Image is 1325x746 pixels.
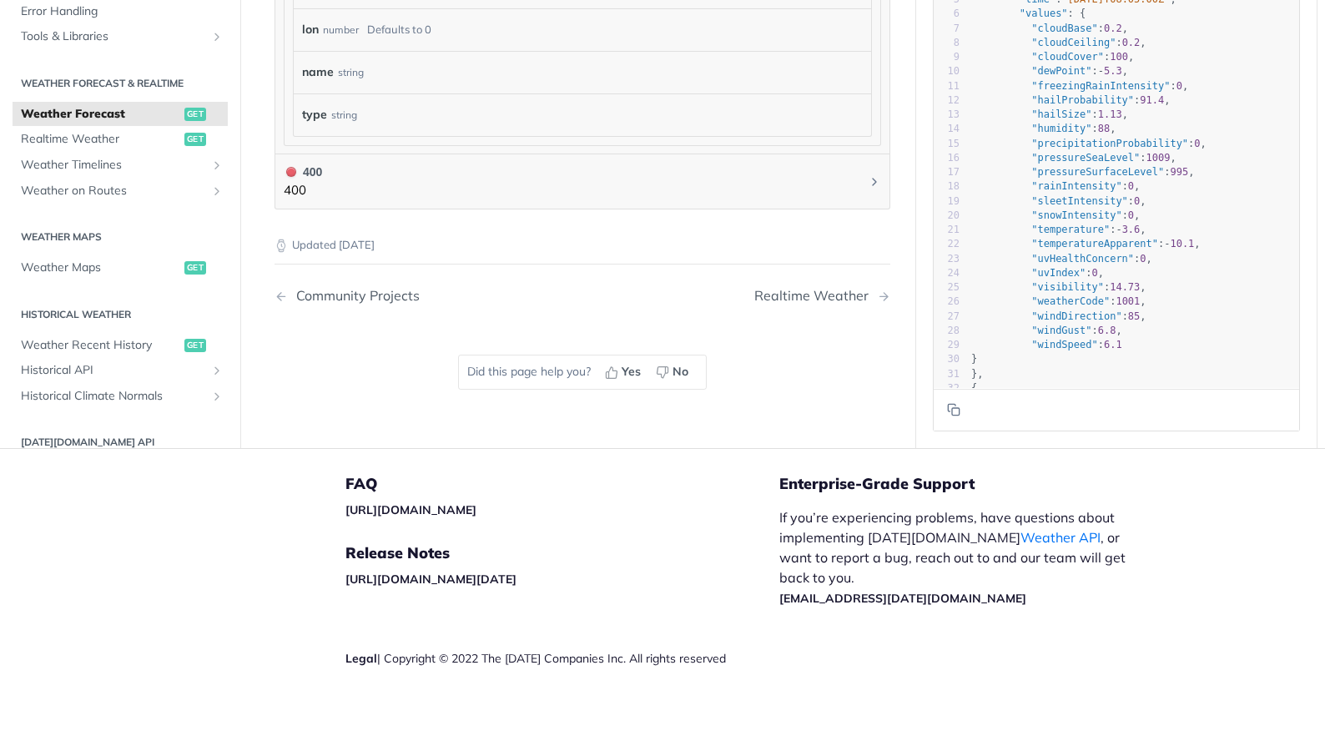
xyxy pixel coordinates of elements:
[1104,22,1122,33] span: 0.2
[1104,65,1122,77] span: 5.3
[1146,151,1171,163] span: 1009
[21,3,224,19] span: Error Handling
[971,123,1116,134] span: : ,
[934,265,960,280] div: 24
[971,151,1176,163] span: : ,
[21,28,206,45] span: Tools & Libraries
[1110,51,1128,63] span: 100
[1128,310,1140,321] span: 85
[1116,295,1140,307] span: 1001
[599,360,650,385] button: Yes
[754,288,877,304] div: Realtime Weather
[971,194,1146,206] span: : ,
[184,107,206,120] span: get
[345,650,779,667] div: | Copyright © 2022 The [DATE] Companies Inc. All rights reserved
[275,288,538,304] a: Previous Page: Community Projects
[779,507,1143,607] p: If you’re experiencing problems, have questions about implementing [DATE][DOMAIN_NAME] , or want ...
[21,260,180,276] span: Weather Maps
[650,360,698,385] button: No
[1170,166,1188,178] span: 995
[971,295,1146,307] span: : ,
[345,651,377,666] a: Legal
[934,237,960,251] div: 22
[1104,339,1122,350] span: 6.1
[934,150,960,164] div: 16
[1031,65,1091,77] span: "dewPoint"
[934,21,960,35] div: 7
[1098,65,1104,77] span: -
[302,103,327,127] label: type
[971,137,1207,149] span: : ,
[934,251,960,265] div: 23
[210,184,224,197] button: Show subpages for Weather on Routes
[13,332,228,357] a: Weather Recent Historyget
[1031,209,1121,220] span: "snowIntensity"
[1116,224,1121,235] span: -
[13,383,228,408] a: Historical Climate NormalsShow subpages for Historical Climate Normals
[21,387,206,404] span: Historical Climate Normals
[971,367,984,379] span: },
[934,366,960,381] div: 31
[942,397,965,422] button: Copy to clipboard
[934,108,960,122] div: 13
[1170,238,1194,250] span: 10.1
[934,64,960,78] div: 10
[458,355,707,390] div: Did this page help you?
[971,8,1086,19] span: : {
[868,175,881,189] svg: Chevron
[302,18,319,42] label: lon
[1134,194,1140,206] span: 0
[934,78,960,93] div: 11
[210,159,224,172] button: Show subpages for Weather Timelines
[971,166,1194,178] span: : ,
[1176,79,1182,91] span: 0
[934,122,960,136] div: 14
[1031,79,1170,91] span: "freezingRainIntensity"
[1031,93,1134,105] span: "hailProbability"
[1031,252,1134,264] span: "uvHealthConcern"
[21,182,206,199] span: Weather on Routes
[1140,93,1164,105] span: 91.4
[754,288,890,304] a: Next Page: Realtime Weather
[338,60,364,84] div: string
[971,93,1171,105] span: : ,
[971,281,1146,293] span: : ,
[971,353,977,365] span: }
[934,194,960,208] div: 19
[1140,252,1146,264] span: 0
[934,93,960,107] div: 12
[1194,137,1200,149] span: 0
[971,252,1152,264] span: : ,
[288,288,420,304] div: Community Projects
[13,306,228,321] h2: Historical Weather
[971,381,977,393] span: {
[13,178,228,203] a: Weather on RoutesShow subpages for Weather on Routes
[323,18,359,42] div: number
[1110,281,1140,293] span: 14.73
[971,324,1122,335] span: : ,
[1128,180,1134,192] span: 0
[971,238,1201,250] span: : ,
[1020,8,1068,19] span: "values"
[284,181,322,200] p: 400
[1031,137,1188,149] span: "precipitationProbability"
[1031,238,1158,250] span: "temperatureApparent"
[971,209,1140,220] span: : ,
[971,310,1146,321] span: : ,
[21,157,206,174] span: Weather Timelines
[210,30,224,43] button: Show subpages for Tools & Libraries
[1092,266,1098,278] span: 0
[1031,151,1140,163] span: "pressureSeaLevel"
[971,36,1146,48] span: : ,
[934,280,960,295] div: 25
[779,474,1170,494] h5: Enterprise-Grade Support
[1031,324,1091,335] span: "windGust"
[673,363,688,381] span: No
[210,364,224,377] button: Show subpages for Historical API
[971,51,1134,63] span: : ,
[1031,295,1110,307] span: "weatherCode"
[345,502,476,517] a: [URL][DOMAIN_NAME]
[1031,180,1121,192] span: "rainIntensity"
[345,543,779,563] h5: Release Notes
[1031,224,1110,235] span: "temperature"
